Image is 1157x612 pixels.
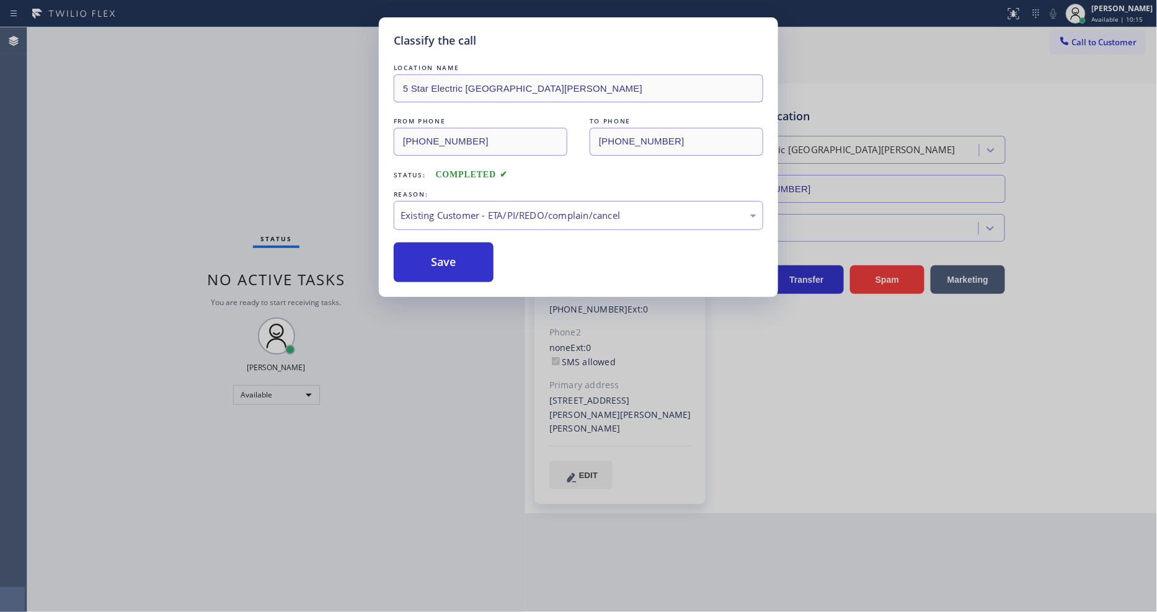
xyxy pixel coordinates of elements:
input: From phone [394,128,567,156]
div: TO PHONE [590,115,763,128]
div: REASON: [394,188,763,201]
div: LOCATION NAME [394,61,763,74]
span: COMPLETED [436,170,508,179]
button: Save [394,242,494,282]
input: To phone [590,128,763,156]
div: FROM PHONE [394,115,567,128]
h5: Classify the call [394,32,476,49]
span: Status: [394,171,426,179]
div: Existing Customer - ETA/PI/REDO/complain/cancel [401,208,756,223]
